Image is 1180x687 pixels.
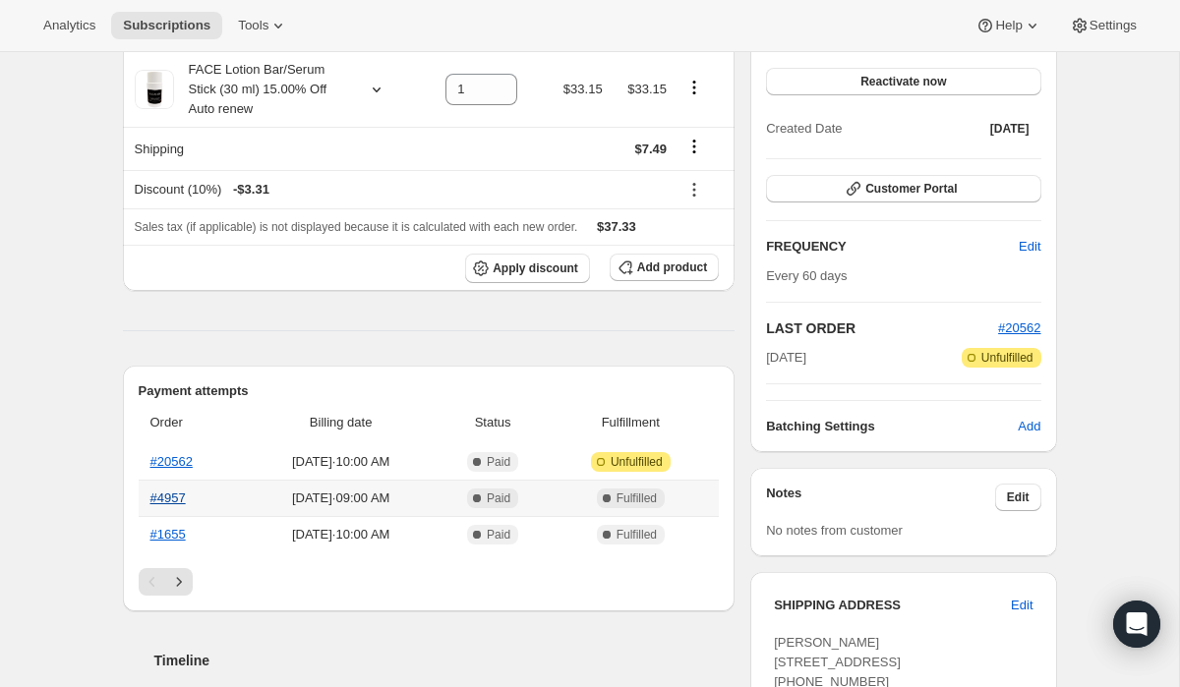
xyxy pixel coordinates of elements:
[111,12,222,39] button: Subscriptions
[238,18,268,33] span: Tools
[1090,18,1137,33] span: Settings
[1006,411,1052,442] button: Add
[135,180,667,200] div: Discount (10%)
[226,12,300,39] button: Tools
[1011,596,1032,615] span: Edit
[766,68,1040,95] button: Reactivate now
[43,18,95,33] span: Analytics
[1019,237,1040,257] span: Edit
[165,568,193,596] button: Next
[554,413,707,432] span: Fulfillment
[766,119,842,139] span: Created Date
[233,180,269,200] span: - $3.31
[766,348,806,368] span: [DATE]
[678,136,710,157] button: Shipping actions
[150,454,193,469] a: #20562
[610,254,719,281] button: Add product
[251,413,432,432] span: Billing date
[150,527,186,542] a: #1655
[627,82,667,96] span: $33.15
[990,121,1030,137] span: [DATE]
[617,527,657,543] span: Fulfilled
[1007,489,1030,505] span: Edit
[563,82,603,96] span: $33.15
[998,318,1040,338] button: #20562
[981,350,1033,366] span: Unfulfilled
[766,175,1040,202] button: Customer Portal
[1007,231,1052,262] button: Edit
[995,484,1041,511] button: Edit
[150,490,186,505] a: #4957
[995,18,1022,33] span: Help
[774,596,1011,615] h3: SHIPPING ADDRESS
[251,488,432,508] span: [DATE] · 09:00 AM
[1113,601,1160,648] div: Open Intercom Messenger
[123,18,210,33] span: Subscriptions
[251,452,432,472] span: [DATE] · 10:00 AM
[251,525,432,544] span: [DATE] · 10:00 AM
[860,74,946,89] span: Reactivate now
[139,568,720,596] nav: Pagination
[978,115,1041,143] button: [DATE]
[597,219,636,234] span: $37.33
[766,318,998,338] h2: LAST ORDER
[123,127,419,170] th: Shipping
[487,454,510,470] span: Paid
[766,417,1018,436] h6: Batching Settings
[637,259,707,275] span: Add product
[964,12,1053,39] button: Help
[1058,12,1149,39] button: Settings
[634,142,667,156] span: $7.49
[766,268,847,283] span: Every 60 days
[998,320,1040,335] a: #20562
[678,77,710,98] button: Product actions
[139,401,245,444] th: Order
[487,527,510,543] span: Paid
[487,490,510,506] span: Paid
[766,523,903,538] span: No notes from customer
[865,181,957,197] span: Customer Portal
[465,254,590,283] button: Apply discount
[135,70,174,109] img: product img
[135,220,578,234] span: Sales tax (if applicable) is not displayed because it is calculated with each new order.
[617,490,657,506] span: Fulfilled
[999,590,1044,621] button: Edit
[611,454,663,470] span: Unfulfilled
[766,237,1019,257] h2: FREQUENCY
[443,413,543,432] span: Status
[1018,417,1040,436] span: Add
[154,651,736,670] h2: Timeline
[31,12,107,39] button: Analytics
[139,381,720,401] h2: Payment attempts
[493,260,578,276] span: Apply discount
[766,484,995,511] h3: Notes
[174,60,351,119] div: FACE Lotion Bar/Serum Stick (30 ml) 15.00% Off Auto renew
